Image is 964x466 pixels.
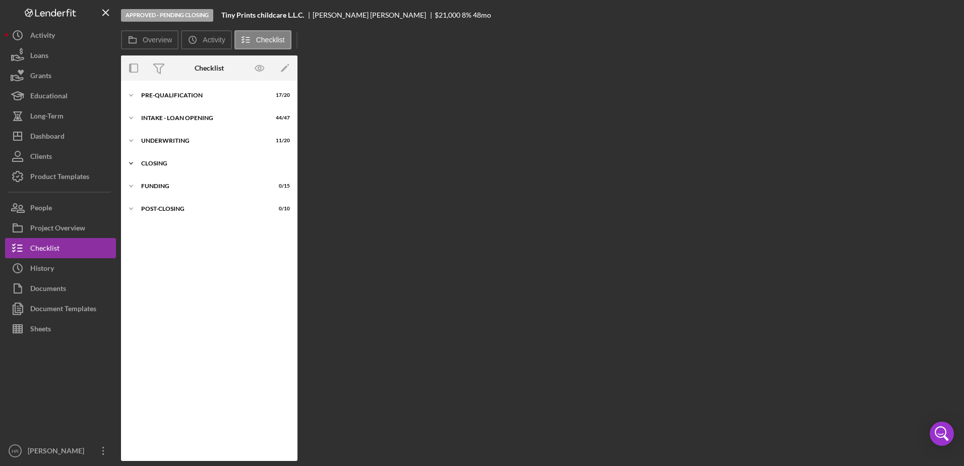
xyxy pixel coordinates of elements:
[30,146,52,169] div: Clients
[181,30,231,49] button: Activity
[141,160,285,166] div: CLOSING
[30,198,52,220] div: People
[5,278,116,299] button: Documents
[30,86,68,108] div: Educational
[5,45,116,66] button: Loans
[272,183,290,189] div: 0 / 15
[30,126,65,149] div: Dashboard
[462,11,471,19] div: 8 %
[30,258,54,281] div: History
[5,166,116,187] button: Product Templates
[473,11,491,19] div: 48 mo
[930,422,954,446] div: Open Intercom Messenger
[30,45,48,68] div: Loans
[30,319,51,341] div: Sheets
[141,206,265,212] div: POST-CLOSING
[272,92,290,98] div: 17 / 20
[30,238,59,261] div: Checklist
[5,319,116,339] button: Sheets
[221,11,304,19] b: Tiny Prints childcare L.L.C.
[5,66,116,86] button: Grants
[121,9,213,22] div: Approved - Pending Closing
[5,25,116,45] button: Activity
[5,238,116,258] button: Checklist
[272,115,290,121] div: 44 / 47
[143,36,172,44] label: Overview
[25,441,91,463] div: [PERSON_NAME]
[5,198,116,218] button: People
[121,30,178,49] button: Overview
[5,126,116,146] button: Dashboard
[141,138,265,144] div: UNDERWRITING
[30,106,64,129] div: Long-Term
[30,66,51,88] div: Grants
[141,115,265,121] div: INTAKE - LOAN OPENING
[5,218,116,238] button: Project Overview
[272,206,290,212] div: 0 / 10
[313,11,435,19] div: [PERSON_NAME] [PERSON_NAME]
[12,448,19,454] text: HR
[195,64,224,72] div: Checklist
[30,299,96,321] div: Document Templates
[256,36,285,44] label: Checklist
[435,11,460,19] span: $21,000
[30,166,89,189] div: Product Templates
[30,218,85,241] div: Project Overview
[30,25,55,48] div: Activity
[5,299,116,319] button: Document Templates
[203,36,225,44] label: Activity
[5,86,116,106] button: Educational
[5,106,116,126] button: Long-Term
[5,146,116,166] button: Clients
[30,278,66,301] div: Documents
[141,92,265,98] div: Pre-Qualification
[5,258,116,278] button: History
[272,138,290,144] div: 11 / 20
[234,30,291,49] button: Checklist
[5,441,116,461] button: HR[PERSON_NAME]
[141,183,265,189] div: Funding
